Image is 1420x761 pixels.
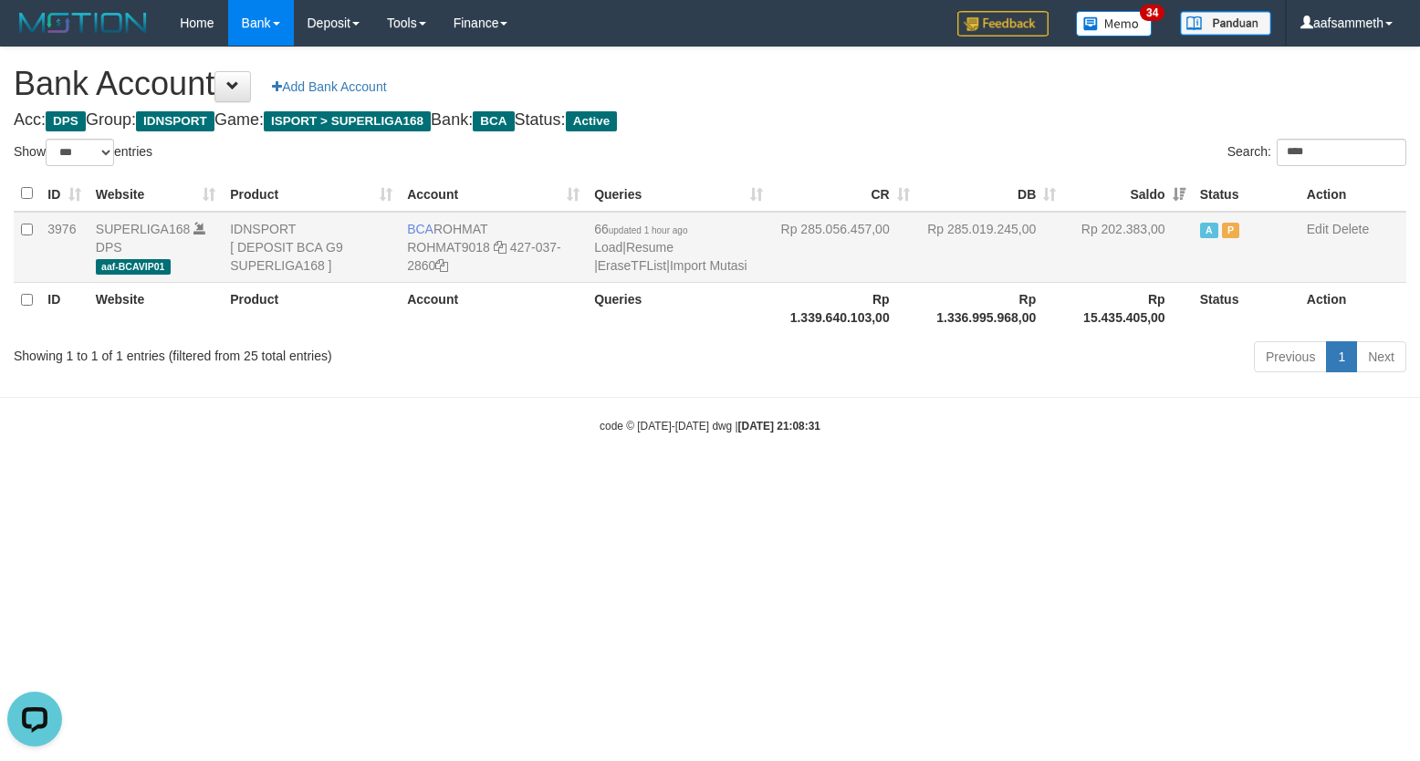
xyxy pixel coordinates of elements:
th: ID [40,282,89,334]
th: Saldo: activate to sort column ascending [1063,176,1192,212]
td: Rp 285.019.245,00 [917,212,1064,283]
th: Website: activate to sort column ascending [89,176,223,212]
th: Action [1300,176,1406,212]
a: Previous [1254,341,1327,372]
img: panduan.png [1180,11,1271,36]
th: Product: activate to sort column ascending [223,176,400,212]
h4: Acc: Group: Game: Bank: Status: [14,111,1406,130]
span: DPS [46,111,86,131]
td: ROHMAT 427-037-2860 [400,212,587,283]
a: Load [594,240,622,255]
label: Search: [1227,139,1406,166]
span: updated 1 hour ago [609,225,688,235]
td: 3976 [40,212,89,283]
a: 1 [1326,341,1357,372]
img: MOTION_logo.png [14,9,152,36]
span: 66 [594,222,687,236]
input: Search: [1277,139,1406,166]
a: Copy 4270372860 to clipboard [435,258,448,273]
small: code © [DATE]-[DATE] dwg | [600,420,820,433]
img: Button%20Memo.svg [1076,11,1153,36]
div: Showing 1 to 1 of 1 entries (filtered from 25 total entries) [14,339,578,365]
th: Product [223,282,400,334]
strong: [DATE] 21:08:31 [738,420,820,433]
a: Add Bank Account [260,71,398,102]
th: DB: activate to sort column ascending [917,176,1064,212]
th: Queries [587,282,770,334]
span: BCA [407,222,433,236]
span: IDNSPORT [136,111,214,131]
a: Delete [1332,222,1369,236]
th: CR: activate to sort column ascending [770,176,917,212]
span: Active [1200,223,1218,238]
span: aaf-BCAVIP01 [96,259,171,275]
td: DPS [89,212,223,283]
th: ID: activate to sort column ascending [40,176,89,212]
a: Copy ROHMAT9018 to clipboard [494,240,506,255]
span: Active [566,111,618,131]
th: Rp 1.339.640.103,00 [770,282,917,334]
th: Rp 1.336.995.968,00 [917,282,1064,334]
th: Account: activate to sort column ascending [400,176,587,212]
td: Rp 202.383,00 [1063,212,1192,283]
th: Status [1193,282,1300,334]
th: Action [1300,282,1406,334]
th: Website [89,282,223,334]
a: Resume [626,240,673,255]
a: SUPERLIGA168 [96,222,191,236]
span: BCA [473,111,514,131]
button: Open LiveChat chat widget [7,7,62,62]
span: Paused [1222,223,1240,238]
td: IDNSPORT [ DEPOSIT BCA G9 SUPERLIGA168 ] [223,212,400,283]
a: Next [1356,341,1406,372]
span: ISPORT > SUPERLIGA168 [264,111,431,131]
a: Edit [1307,222,1329,236]
a: ROHMAT9018 [407,240,490,255]
td: Rp 285.056.457,00 [770,212,917,283]
span: | | | [594,222,747,273]
label: Show entries [14,139,152,166]
h1: Bank Account [14,66,1406,102]
a: Import Mutasi [670,258,747,273]
a: EraseTFList [598,258,666,273]
select: Showentries [46,139,114,166]
th: Status [1193,176,1300,212]
span: 34 [1140,5,1164,21]
img: Feedback.jpg [957,11,1049,36]
th: Rp 15.435.405,00 [1063,282,1192,334]
th: Queries: activate to sort column ascending [587,176,770,212]
th: Account [400,282,587,334]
